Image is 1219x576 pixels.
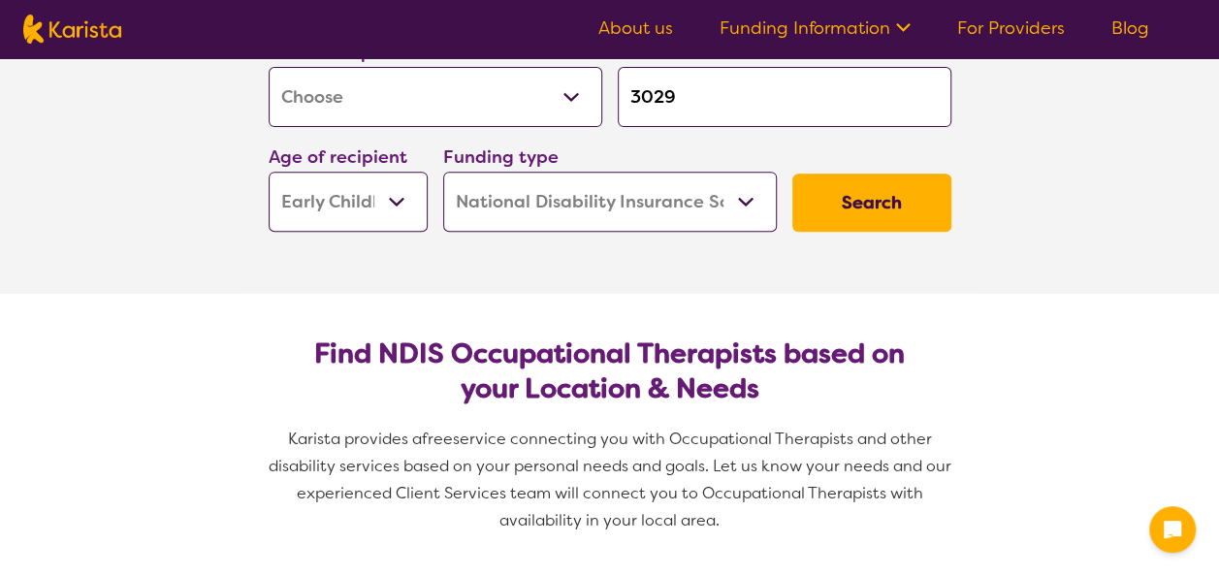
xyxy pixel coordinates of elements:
[23,15,121,44] img: Karista logo
[269,145,407,169] label: Age of recipient
[957,16,1065,40] a: For Providers
[269,429,955,530] span: service connecting you with Occupational Therapists and other disability services based on your p...
[792,174,951,232] button: Search
[288,429,422,449] span: Karista provides a
[422,429,453,449] span: free
[598,16,673,40] a: About us
[1111,16,1149,40] a: Blog
[443,145,559,169] label: Funding type
[720,16,911,40] a: Funding Information
[284,336,936,406] h2: Find NDIS Occupational Therapists based on your Location & Needs
[618,67,951,127] input: Type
